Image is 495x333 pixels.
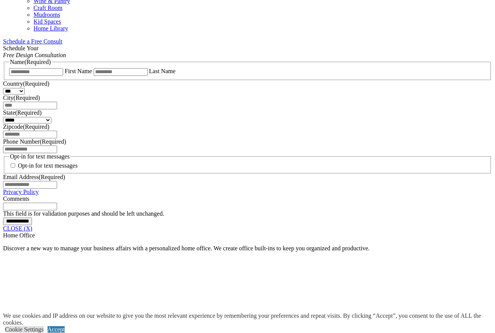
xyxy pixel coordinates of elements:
legend: Opt-in for text messages [9,153,70,160]
em: Free Design Consultation [3,52,66,58]
label: Comments [3,195,29,202]
a: Cookie Settings [5,326,44,333]
a: Kid Spaces [33,18,61,25]
span: (Required) [39,174,65,180]
label: Zipcode [3,123,49,130]
label: Country [3,80,49,87]
label: Phone Number [3,138,66,145]
a: Privacy Policy [3,189,39,195]
label: State [3,109,41,116]
label: City [3,94,40,101]
label: Opt-in for text messages [18,162,78,169]
a: Home Library [33,25,68,32]
span: Home Office [3,232,35,239]
label: Last Name [149,68,176,74]
div: This field is for validation purposes and should be left unchanged. [3,210,492,217]
span: (Required) [23,80,49,87]
div: We use cookies and IP address on our website to give you the most relevant experience by remember... [3,312,495,326]
span: (Required) [14,94,40,101]
span: (Required) [40,138,66,145]
span: (Required) [15,109,41,116]
a: Mudrooms [33,11,60,18]
a: Accept [48,326,65,333]
label: Email Address [3,174,65,180]
a: CLOSE (X) [3,225,32,232]
span: (Required) [24,59,51,65]
label: First Name [65,68,92,74]
legend: Name [9,59,52,66]
a: Schedule a Free Consult (opens a dropdown menu) [3,38,62,45]
span: (Required) [23,123,49,130]
a: Craft Room [33,5,62,11]
p: Discover a new way to manage your business affairs with a personalized home office. We create off... [3,245,492,252]
span: Schedule Your [3,45,66,58]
